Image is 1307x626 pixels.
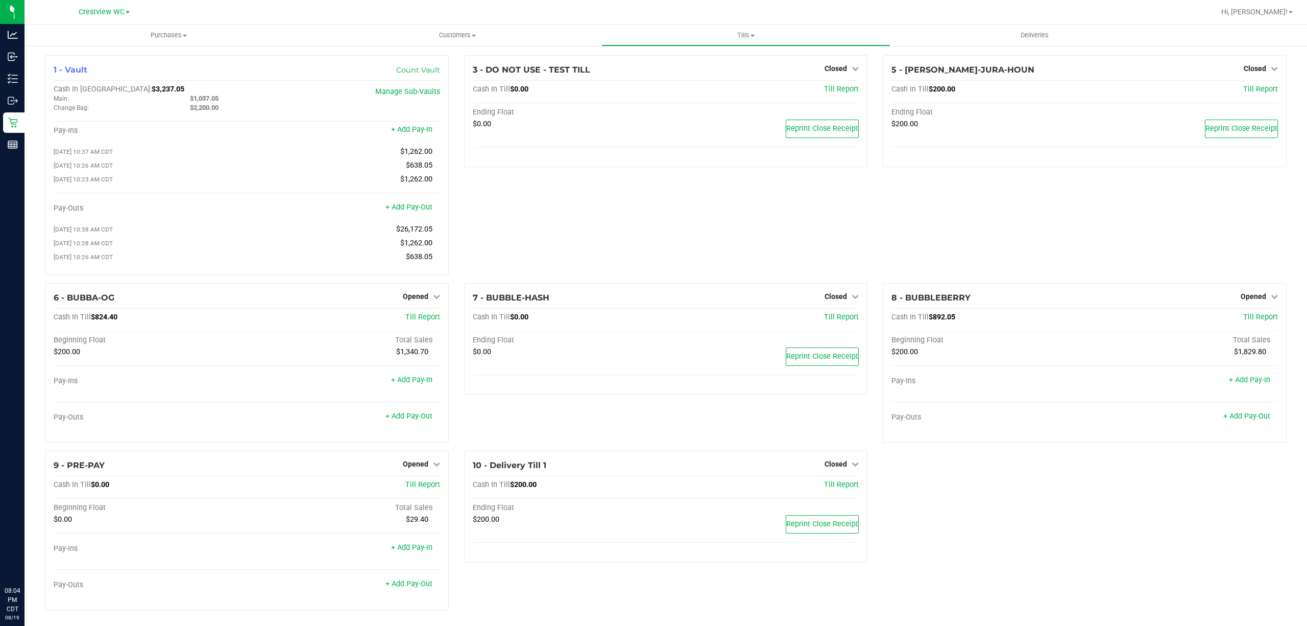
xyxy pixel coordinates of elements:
inline-svg: Outbound [8,96,18,106]
div: Pay-Outs [54,204,247,213]
span: 8 - BUBBLEBERRY [891,293,971,303]
span: $3,237.05 [152,85,184,94]
span: Reprint Close Receipt [1205,124,1277,133]
span: $200.00 [473,515,499,524]
div: Beginning Float [54,503,247,513]
span: $2,200.00 [190,104,219,111]
div: Beginning Float [54,336,247,345]
span: Cash In Till [54,480,91,489]
inline-svg: Inventory [8,74,18,84]
div: Ending Float [473,336,666,345]
a: Till Report [824,313,859,321]
span: Deliveries [1007,31,1062,40]
a: Till Report [824,480,859,489]
div: Pay-Ins [54,126,247,135]
span: $200.00 [929,85,955,94]
span: $200.00 [891,347,918,356]
span: Closed [825,292,847,300]
div: Ending Float [473,108,666,117]
span: Cash In Till [473,85,510,94]
a: + Add Pay-In [391,543,432,552]
span: Cash In [GEOGRAPHIC_DATA]: [54,85,152,94]
span: 3 - DO NOT USE - TEST TILL [473,65,590,75]
span: [DATE] 10:38 AM CDT [54,226,113,233]
span: Closed [825,460,847,468]
span: Hi, [PERSON_NAME]! [1221,8,1288,16]
button: Reprint Close Receipt [786,120,859,138]
span: $0.00 [54,515,72,524]
span: [DATE] 10:26 AM CDT [54,162,113,169]
span: $892.05 [929,313,955,321]
button: Reprint Close Receipt [786,515,859,534]
span: Reprint Close Receipt [786,520,858,528]
span: 7 - BUBBLE-HASH [473,293,549,303]
span: $1,829.80 [1234,347,1266,356]
div: Pay-Ins [891,377,1084,386]
button: Reprint Close Receipt [786,347,859,366]
span: 6 - BUBBA-OG [54,293,114,303]
inline-svg: Analytics [8,30,18,40]
span: $1,262.00 [400,175,432,183]
span: Reprint Close Receipt [786,124,858,133]
span: $200.00 [54,347,80,356]
span: [DATE] 10:37 AM CDT [54,148,113,155]
inline-svg: Reports [8,140,18,150]
span: Tills [602,31,889,40]
span: $26,172.05 [396,225,432,234]
span: Till Report [824,85,859,94]
a: Till Report [405,313,440,321]
span: Cash In Till [473,313,510,321]
inline-svg: Retail [8,118,18,128]
span: $824.40 [91,313,117,321]
a: + Add Pay-In [391,376,432,384]
span: [DATE] 10:26 AM CDT [54,253,113,261]
span: Customers [313,31,601,40]
span: $0.00 [473,120,491,128]
span: 5 - [PERSON_NAME]-JURA-HOUN [891,65,1034,75]
a: Till Report [405,480,440,489]
a: Till Report [1243,313,1278,321]
div: Ending Float [473,503,666,513]
span: $1,262.00 [400,239,432,247]
span: $0.00 [510,85,528,94]
span: $1,340.70 [396,347,428,356]
div: Pay-Outs [54,581,247,590]
span: Opened [403,292,428,300]
span: [DATE] 10:23 AM CDT [54,176,113,183]
a: Count Vault [396,65,440,75]
span: Closed [1244,64,1266,73]
span: $638.05 [406,161,432,170]
div: Total Sales [247,336,440,345]
a: Deliveries [890,25,1179,46]
a: + Add Pay-Out [1223,412,1270,421]
span: [DATE] 10:28 AM CDT [54,240,113,247]
iframe: Resource center unread badge [30,543,42,555]
p: 08:04 PM CDT [5,586,20,614]
div: Pay-Ins [54,544,247,553]
span: 9 - PRE-PAY [54,460,105,470]
a: Till Report [1243,85,1278,94]
span: Closed [825,64,847,73]
span: $200.00 [891,120,918,128]
div: Beginning Float [891,336,1084,345]
span: $1,262.00 [400,147,432,156]
span: Main: [54,95,69,102]
span: Cash In Till [891,313,929,321]
span: 10 - Delivery Till 1 [473,460,546,470]
span: Cash In Till [54,313,91,321]
inline-svg: Inbound [8,52,18,62]
div: Total Sales [1085,336,1278,345]
span: 1 - Vault [54,65,87,75]
a: Tills [601,25,890,46]
a: Customers [313,25,601,46]
span: $1,037.05 [190,95,219,102]
a: Manage Sub-Vaults [375,87,440,96]
span: Purchases [25,31,313,40]
button: Reprint Close Receipt [1205,120,1278,138]
div: Total Sales [247,503,440,513]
